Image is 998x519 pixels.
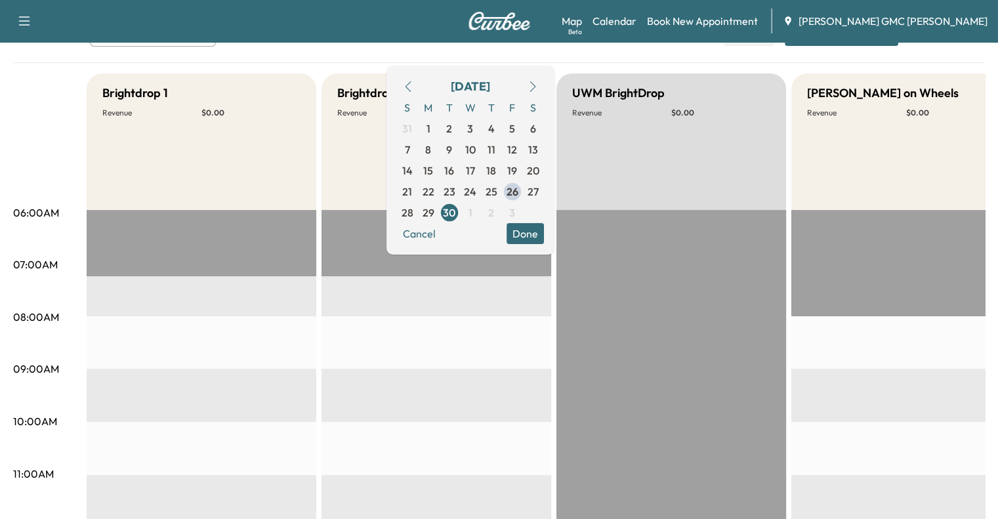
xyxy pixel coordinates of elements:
p: 06:00AM [13,205,59,220]
a: MapBeta [562,13,582,29]
span: 3 [509,205,515,220]
span: 12 [507,142,517,157]
span: 30 [443,205,455,220]
span: 20 [527,163,539,178]
span: 13 [528,142,538,157]
span: 29 [423,205,434,220]
p: Revenue [337,108,436,118]
span: 6 [530,121,536,136]
h5: UWM BrightDrop [572,84,665,102]
span: F [502,97,523,118]
span: [PERSON_NAME] GMC [PERSON_NAME] [799,13,988,29]
span: 17 [466,163,475,178]
a: Book New Appointment [647,13,758,29]
span: 2 [446,121,452,136]
h5: [PERSON_NAME] on Wheels [807,84,959,102]
span: 23 [444,184,455,199]
span: 19 [507,163,517,178]
span: S [523,97,544,118]
span: 2 [488,205,494,220]
a: Calendar [593,13,636,29]
span: 11 [488,142,495,157]
span: W [460,97,481,118]
span: 26 [507,184,518,199]
span: 31 [402,121,412,136]
p: Revenue [102,108,201,118]
span: S [397,97,418,118]
button: Done [507,223,544,244]
div: [DATE] [451,77,490,96]
img: Curbee Logo [468,12,531,30]
p: 10:00AM [13,413,57,429]
p: 11:00AM [13,466,54,482]
span: 4 [488,121,495,136]
p: 07:00AM [13,257,58,272]
span: 5 [509,121,515,136]
span: 15 [423,163,433,178]
p: $ 0.00 [201,108,301,118]
p: Revenue [807,108,906,118]
span: 9 [446,142,452,157]
span: 18 [486,163,496,178]
p: $ 0.00 [671,108,770,118]
p: 08:00AM [13,309,59,325]
span: 1 [468,205,472,220]
span: 16 [444,163,454,178]
span: 1 [426,121,430,136]
button: Cancel [397,223,442,244]
p: Revenue [572,108,671,118]
span: 22 [423,184,434,199]
span: 14 [402,163,413,178]
p: 09:00AM [13,361,59,377]
span: T [481,97,502,118]
span: 25 [486,184,497,199]
div: Beta [568,27,582,37]
h5: Brightdrop 1 [102,84,168,102]
span: 24 [464,184,476,199]
span: T [439,97,460,118]
span: 3 [467,121,473,136]
span: 10 [465,142,476,157]
span: 27 [528,184,539,199]
span: M [418,97,439,118]
h5: Brightdrop 2 [337,84,405,102]
span: 28 [402,205,413,220]
span: 21 [402,184,412,199]
span: 8 [425,142,431,157]
span: 7 [405,142,410,157]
